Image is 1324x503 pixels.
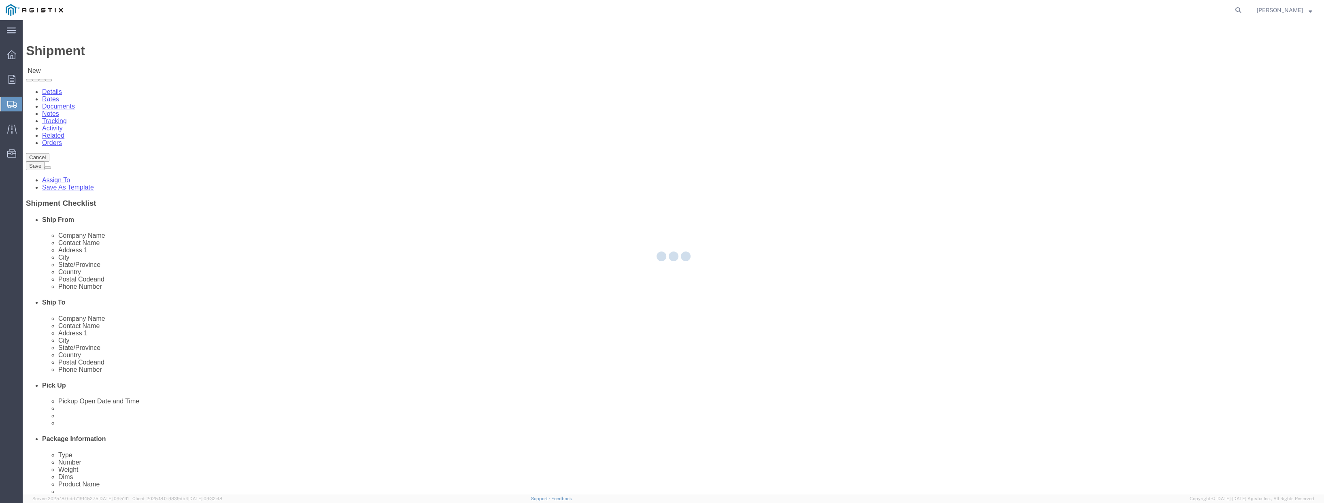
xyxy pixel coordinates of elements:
[188,496,222,501] span: [DATE] 09:32:48
[98,496,129,501] span: [DATE] 09:51:11
[1257,6,1303,15] span: Bill Murphy
[6,4,63,16] img: logo
[132,496,222,501] span: Client: 2025.18.0-9839db4
[1190,495,1314,502] span: Copyright © [DATE]-[DATE] Agistix Inc., All Rights Reserved
[32,496,129,501] span: Server: 2025.18.0-dd719145275
[551,496,572,501] a: Feedback
[531,496,551,501] a: Support
[1256,5,1313,15] button: [PERSON_NAME]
